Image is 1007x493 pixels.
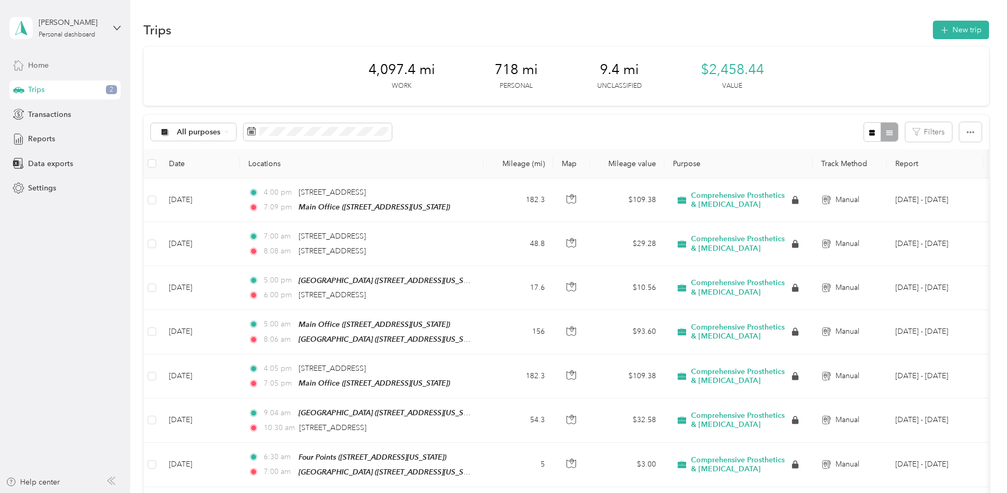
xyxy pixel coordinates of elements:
th: Mileage value [590,149,664,178]
td: 182.3 [483,178,553,222]
td: [DATE] [160,398,240,442]
span: [STREET_ADDRESS] [299,364,366,373]
td: Sep 16 - 30, 2025 [887,222,983,266]
button: New trip [933,21,989,39]
td: Sep 16 - 30, 2025 [887,266,983,310]
span: [STREET_ADDRESS] [299,290,366,299]
span: Settings [28,182,56,194]
span: Comprehensive Prosthetics & [MEDICAL_DATA] [691,367,790,386]
span: Manual [835,194,859,206]
button: Filters [905,122,952,142]
span: 7:09 pm [264,202,294,213]
span: Comprehensive Prosthetics & [MEDICAL_DATA] [691,411,790,430]
span: 4,097.4 mi [368,61,435,78]
span: Four Points ([STREET_ADDRESS][US_STATE]) [299,453,446,461]
span: 5:00 am [264,318,294,330]
p: Work [392,81,411,91]
span: [STREET_ADDRESS] [299,232,366,241]
span: Comprehensive Prosthetics & [MEDICAL_DATA] [691,234,790,253]
td: $10.56 [590,266,664,310]
span: Comprehensive Prosthetics & [MEDICAL_DATA] [691,191,790,209]
h1: Trips [143,24,172,35]
span: [GEOGRAPHIC_DATA] ([STREET_ADDRESS][US_STATE]) [299,335,483,344]
p: Value [722,81,742,91]
span: [GEOGRAPHIC_DATA] ([STREET_ADDRESS][US_STATE]) [299,468,483,477]
td: $93.60 [590,310,664,354]
span: All purposes [177,129,221,136]
th: Purpose [664,149,813,178]
span: Trips [28,84,44,95]
span: Transactions [28,109,71,120]
span: Reports [28,133,55,144]
span: 6:30 am [264,451,294,463]
span: 4:05 pm [264,363,294,375]
span: Main Office ([STREET_ADDRESS][US_STATE]) [299,379,450,387]
span: [STREET_ADDRESS] [299,188,366,197]
span: $2,458.44 [701,61,764,78]
span: 7:00 am [264,231,294,242]
th: Map [553,149,590,178]
td: 5 [483,443,553,487]
span: Comprehensive Prosthetics & [MEDICAL_DATA] [691,278,790,297]
iframe: Everlance-gr Chat Button Frame [948,434,1007,493]
p: Personal [500,81,533,91]
span: [GEOGRAPHIC_DATA] ([STREET_ADDRESS][US_STATE]) [299,276,483,285]
span: 5:00 pm [264,275,294,286]
div: Personal dashboard [39,32,95,38]
span: Manual [835,282,859,294]
th: Track Method [813,149,887,178]
span: Comprehensive Prosthetics & [MEDICAL_DATA] [691,323,790,341]
td: $3.00 [590,443,664,487]
td: Sep 16 - 30, 2025 [887,398,983,442]
span: Main Office ([STREET_ADDRESS][US_STATE]) [299,203,450,211]
td: 182.3 [483,354,553,398]
span: 7:05 pm [264,378,294,389]
td: Sep 16 - 30, 2025 [887,310,983,354]
div: [PERSON_NAME] [39,17,105,28]
span: 7:00 am [264,466,294,478]
td: $32.58 [590,398,664,442]
span: Comprehensive Prosthetics & [MEDICAL_DATA] [691,455,790,474]
span: Main Office ([STREET_ADDRESS][US_STATE]) [299,320,450,328]
span: Data exports [28,158,73,169]
span: Home [28,60,49,71]
p: Unclassified [597,81,642,91]
span: [STREET_ADDRESS] [299,246,366,255]
span: Manual [835,370,859,382]
span: Manual [835,414,859,426]
td: $29.28 [590,222,664,266]
span: Manual [835,238,859,250]
td: [DATE] [160,310,240,354]
td: [DATE] [160,354,240,398]
button: Help center [6,477,60,488]
th: Mileage (mi) [483,149,553,178]
td: Sep 16 - 30, 2025 [887,443,983,487]
td: [DATE] [160,178,240,222]
th: Date [160,149,240,178]
span: 2 [106,85,117,95]
span: 10:30 am [264,422,295,434]
span: [STREET_ADDRESS] [299,423,366,432]
td: Sep 16 - 30, 2025 [887,354,983,398]
td: [DATE] [160,266,240,310]
td: [DATE] [160,222,240,266]
td: Sep 16 - 30, 2025 [887,178,983,222]
td: $109.38 [590,178,664,222]
span: 4:00 pm [264,187,294,198]
span: 8:08 am [264,245,294,257]
td: 48.8 [483,222,553,266]
th: Report [887,149,983,178]
td: [DATE] [160,443,240,487]
td: 54.3 [483,398,553,442]
td: $109.38 [590,354,664,398]
td: 17.6 [483,266,553,310]
span: 718 mi [494,61,538,78]
th: Locations [240,149,483,178]
span: Manual [835,459,859,470]
span: 8:06 am [264,334,294,345]
span: 6:00 pm [264,289,294,301]
span: Manual [835,326,859,337]
span: [GEOGRAPHIC_DATA] ([STREET_ADDRESS][US_STATE]) [299,408,483,417]
span: 9:04 am [264,407,294,419]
